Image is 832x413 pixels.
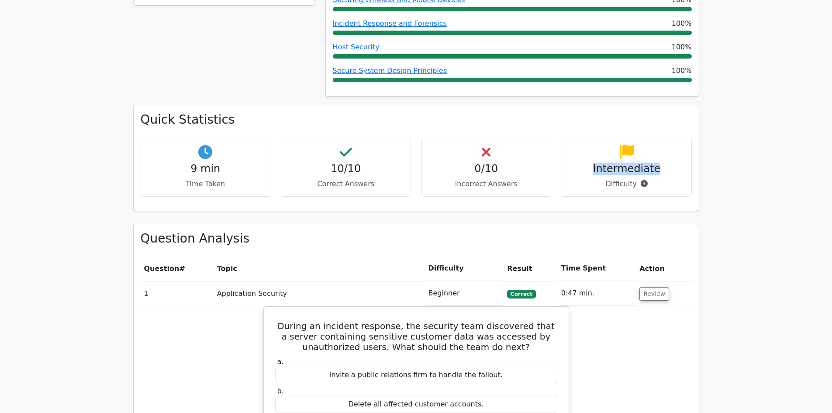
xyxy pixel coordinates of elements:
[141,231,692,246] h3: Question Analysis
[288,163,404,175] h4: 10/10
[558,281,636,306] td: 0:47 min.
[274,321,558,352] h5: During an incident response, the security team discovered that a server containing sensitive cust...
[333,19,447,28] a: Incident Response and Forensics
[425,256,504,281] th: Difficulty
[144,264,180,273] span: Question
[141,256,214,281] th: #
[148,179,263,189] p: Time Taken
[429,179,544,189] p: Incorrect Answers
[214,281,425,306] td: Application Security
[429,163,544,175] h4: 0/10
[148,163,263,175] h4: 9 min
[214,256,425,281] th: Topic
[333,66,447,75] a: Secure System Design Principles
[141,112,692,127] h3: Quick Statistics
[425,281,504,306] td: Beginner
[275,367,557,384] div: Invite a public relations firm to handle the fallout.
[277,387,284,395] span: b.
[569,163,684,175] h4: Intermediate
[333,43,380,51] a: Host Security
[277,357,284,366] span: a.
[288,179,404,189] p: Correct Answers
[507,290,535,298] span: Correct
[569,179,684,189] p: Difficulty
[504,256,557,281] th: Result
[672,66,692,76] span: 100%
[141,281,214,306] td: 1
[636,256,691,281] th: Action
[558,256,636,281] th: Time Spent
[672,42,692,52] span: 100%
[275,396,557,413] div: Delete all affected customer accounts.
[672,18,692,29] span: 100%
[639,287,669,301] button: Review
